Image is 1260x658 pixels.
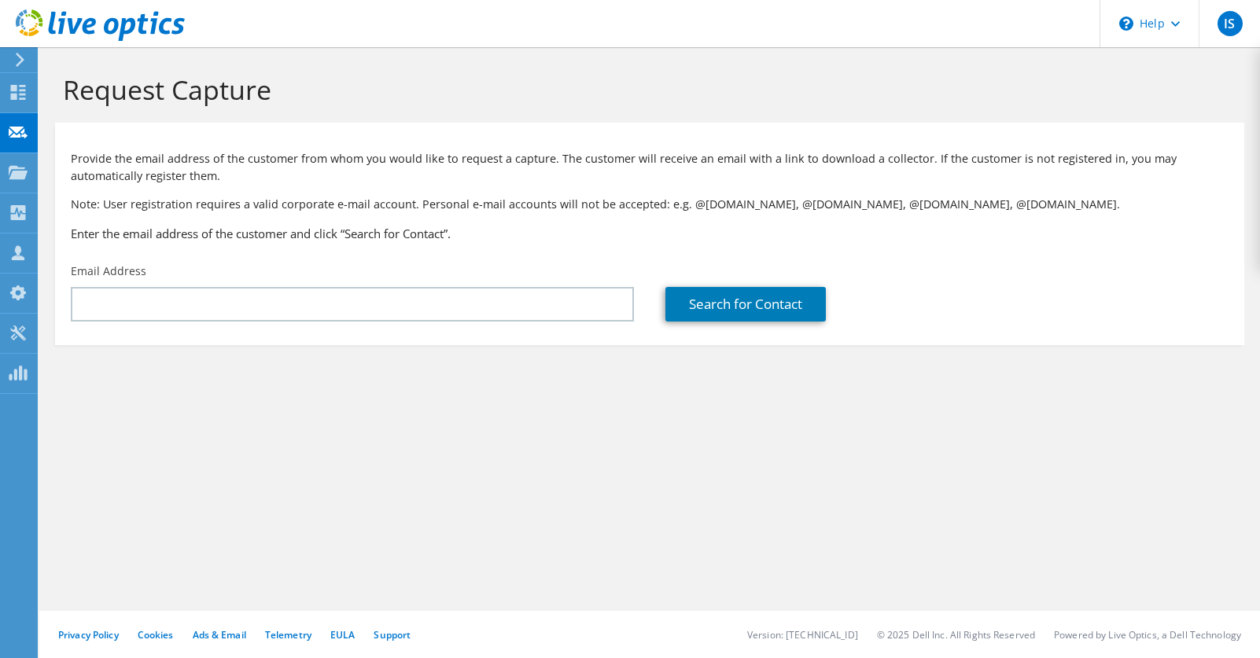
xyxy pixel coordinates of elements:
a: Search for Contact [665,287,826,322]
h3: Enter the email address of the customer and click “Search for Contact”. [71,225,1229,242]
li: Powered by Live Optics, a Dell Technology [1054,628,1241,641]
a: Privacy Policy [58,628,119,641]
p: Provide the email address of the customer from whom you would like to request a capture. The cust... [71,150,1229,185]
a: Cookies [138,628,174,641]
label: Email Address [71,263,146,279]
span: IS [1218,11,1243,36]
a: Support [374,628,411,641]
svg: \n [1119,17,1133,31]
a: Ads & Email [193,628,246,641]
p: Note: User registration requires a valid corporate e-mail account. Personal e-mail accounts will ... [71,196,1229,213]
li: Version: [TECHNICAL_ID] [747,628,858,641]
h1: Request Capture [63,73,1229,106]
li: © 2025 Dell Inc. All Rights Reserved [877,628,1035,641]
a: EULA [330,628,355,641]
a: Telemetry [265,628,311,641]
